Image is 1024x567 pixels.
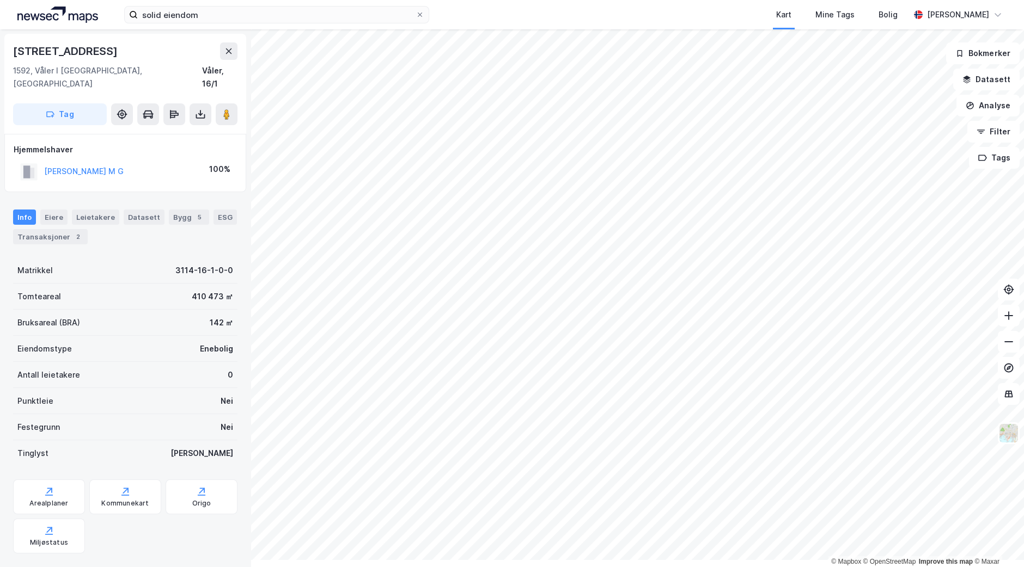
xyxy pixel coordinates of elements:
div: Miljøstatus [30,538,68,547]
div: Nei [221,395,233,408]
div: ESG [214,209,237,225]
div: Transaksjoner [13,229,88,244]
div: Datasett [124,209,164,225]
button: Tag [13,103,107,125]
div: Arealplaner [29,499,68,508]
button: Bokmerker [946,42,1020,64]
div: Matrikkel [17,264,53,277]
button: Filter [967,121,1020,143]
img: logo.a4113a55bc3d86da70a041830d287a7e.svg [17,7,98,23]
div: Bruksareal (BRA) [17,316,80,329]
div: 410 473 ㎡ [192,290,233,303]
button: Analyse [956,95,1020,116]
div: Kart [776,8,791,21]
div: Våler, 16/1 [202,64,237,90]
div: Festegrunn [17,421,60,434]
div: Kommunekart [101,499,149,508]
div: Info [13,209,36,225]
div: Origo [192,499,211,508]
div: Eiere [40,209,68,225]
a: Improve this map [919,558,973,565]
div: Tinglyst [17,447,48,460]
div: Enebolig [200,342,233,355]
div: 100% [209,163,230,176]
div: Hjemmelshaver [14,143,237,156]
button: Datasett [953,69,1020,90]
div: 5 [194,212,205,223]
iframe: Chat Widget [970,515,1024,567]
div: Tomteareal [17,290,61,303]
input: Søk på adresse, matrikkel, gårdeiere, leietakere eller personer [138,7,416,23]
a: Mapbox [831,558,861,565]
img: Z [998,423,1019,443]
button: Tags [969,147,1020,169]
div: [PERSON_NAME] [927,8,989,21]
div: 3114-16-1-0-0 [175,264,233,277]
a: OpenStreetMap [863,558,916,565]
div: Punktleie [17,395,53,408]
div: [STREET_ADDRESS] [13,42,120,60]
div: Antall leietakere [17,368,80,381]
div: [PERSON_NAME] [170,447,233,460]
div: Mine Tags [815,8,855,21]
div: 2 [72,231,83,242]
div: Bygg [169,209,209,225]
div: 142 ㎡ [210,316,233,329]
div: 0 [228,368,233,381]
div: 1592, Våler I [GEOGRAPHIC_DATA], [GEOGRAPHIC_DATA] [13,64,202,90]
div: Nei [221,421,233,434]
div: Eiendomstype [17,342,72,355]
div: Leietakere [72,209,119,225]
div: Bolig [879,8,898,21]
